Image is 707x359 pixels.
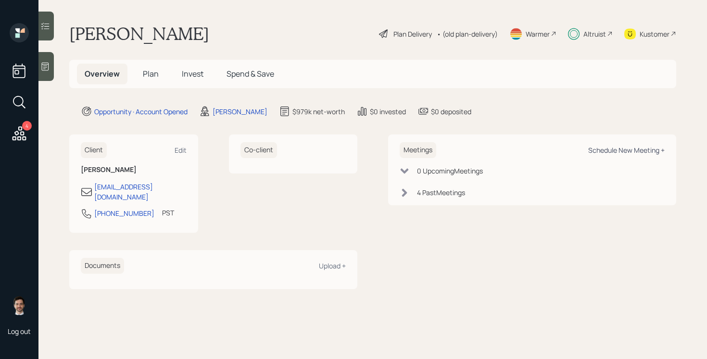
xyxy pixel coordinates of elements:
h1: [PERSON_NAME] [69,23,209,44]
div: PST [162,208,174,218]
div: $0 invested [370,106,406,117]
div: Opportunity · Account Opened [94,106,188,117]
div: Plan Delivery [393,29,432,39]
span: Invest [182,68,203,79]
img: jonah-coleman-headshot.png [10,296,29,315]
h6: [PERSON_NAME] [81,166,187,174]
h6: Co-client [240,142,277,158]
span: Plan [143,68,159,79]
div: $979k net-worth [292,106,345,117]
span: Spend & Save [227,68,274,79]
div: Upload + [319,261,346,270]
h6: Meetings [400,142,436,158]
div: Kustomer [640,29,669,39]
span: Overview [85,68,120,79]
div: • (old plan-delivery) [437,29,498,39]
h6: Documents [81,258,124,274]
div: Log out [8,327,31,336]
div: Edit [175,146,187,155]
div: 4 Past Meeting s [417,187,465,198]
div: Warmer [526,29,550,39]
h6: Client [81,142,107,158]
div: Schedule New Meeting + [588,146,665,155]
div: [PHONE_NUMBER] [94,208,154,218]
div: $0 deposited [431,106,471,117]
div: [PERSON_NAME] [213,106,267,117]
div: Altruist [583,29,606,39]
div: [EMAIL_ADDRESS][DOMAIN_NAME] [94,182,187,202]
div: 0 Upcoming Meeting s [417,166,483,176]
div: 4 [22,121,32,131]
